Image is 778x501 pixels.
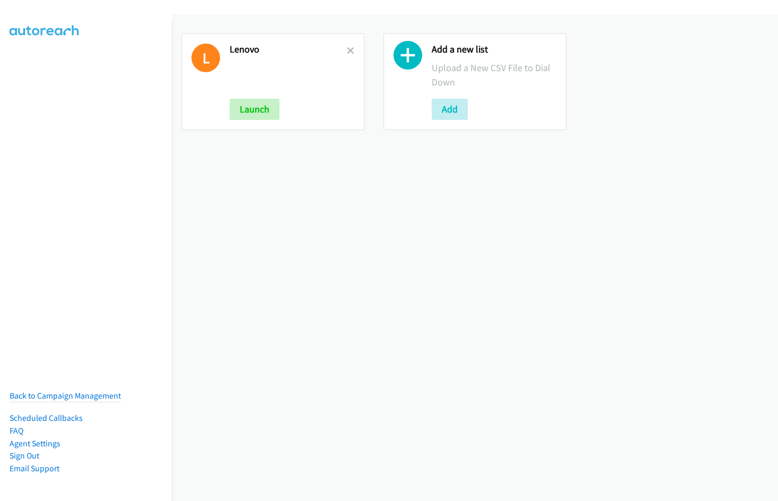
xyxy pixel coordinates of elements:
[432,99,468,120] button: Add
[10,413,83,423] a: Scheduled Callbacks
[10,451,39,461] a: Sign Out
[432,61,556,89] p: Upload a New CSV File to Dial Down
[432,44,556,56] h2: Add a new list
[10,391,121,401] a: Back to Campaign Management
[230,44,347,56] h2: Lenovo
[191,44,220,72] h1: L
[10,426,23,436] a: FAQ
[230,99,279,120] button: Launch
[10,463,59,473] a: Email Support
[10,438,60,448] a: Agent Settings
